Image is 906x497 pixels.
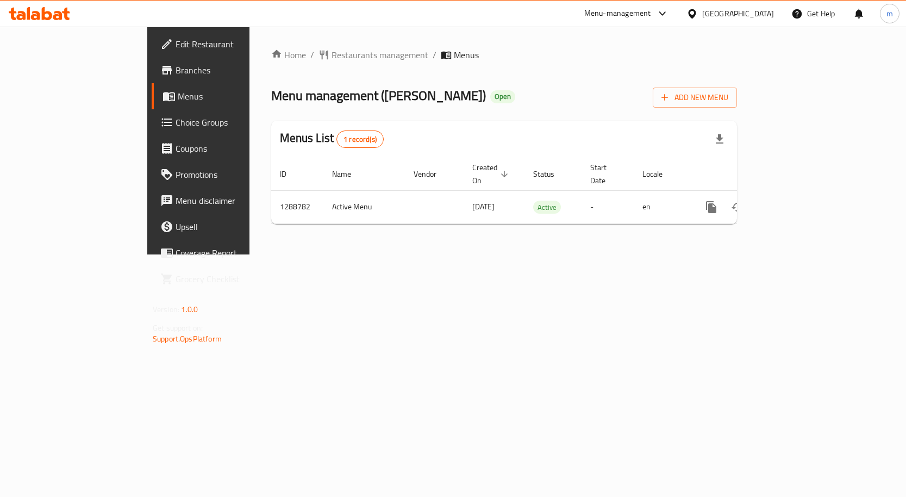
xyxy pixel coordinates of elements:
a: Branches [152,57,298,83]
span: [DATE] [472,200,495,214]
span: Start Date [590,161,621,187]
span: Name [332,167,365,181]
span: Vendor [414,167,451,181]
div: Export file [707,126,733,152]
a: Coverage Report [152,240,298,266]
span: Grocery Checklist [176,272,290,285]
button: Change Status [724,194,751,220]
span: Coverage Report [176,246,290,259]
a: Menu disclaimer [152,188,298,214]
span: Menus [178,90,290,103]
span: Menu management ( [PERSON_NAME] ) [271,83,486,108]
span: Edit Restaurant [176,38,290,51]
button: more [698,194,724,220]
a: Coupons [152,135,298,161]
span: Upsell [176,220,290,233]
span: Menu disclaimer [176,194,290,207]
h2: Menus List [280,130,384,148]
td: - [582,190,634,223]
div: Open [490,90,515,103]
li: / [433,48,436,61]
span: m [886,8,893,20]
a: Support.OpsPlatform [153,332,222,346]
span: Get support on: [153,321,203,335]
span: Status [533,167,568,181]
a: Promotions [152,161,298,188]
li: / [310,48,314,61]
span: Branches [176,64,290,77]
a: Choice Groups [152,109,298,135]
a: Edit Restaurant [152,31,298,57]
table: enhanced table [271,158,811,224]
div: Menu-management [584,7,651,20]
span: 1 record(s) [337,134,383,145]
span: Active [533,201,561,214]
span: Restaurants management [332,48,428,61]
a: Restaurants management [318,48,428,61]
span: Add New Menu [661,91,728,104]
td: Active Menu [323,190,405,223]
span: Created On [472,161,511,187]
span: ID [280,167,301,181]
span: Promotions [176,168,290,181]
span: Coupons [176,142,290,155]
th: Actions [690,158,811,191]
td: en [634,190,690,223]
a: Menus [152,83,298,109]
a: Grocery Checklist [152,266,298,292]
nav: breadcrumb [271,48,737,61]
div: Total records count [336,131,384,148]
span: Version: [153,302,179,316]
span: Locale [642,167,677,181]
span: 1.0.0 [181,302,198,316]
a: Upsell [152,214,298,240]
span: Open [490,92,515,101]
span: Menus [454,48,479,61]
button: Add New Menu [653,88,737,108]
span: Choice Groups [176,116,290,129]
div: [GEOGRAPHIC_DATA] [702,8,774,20]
